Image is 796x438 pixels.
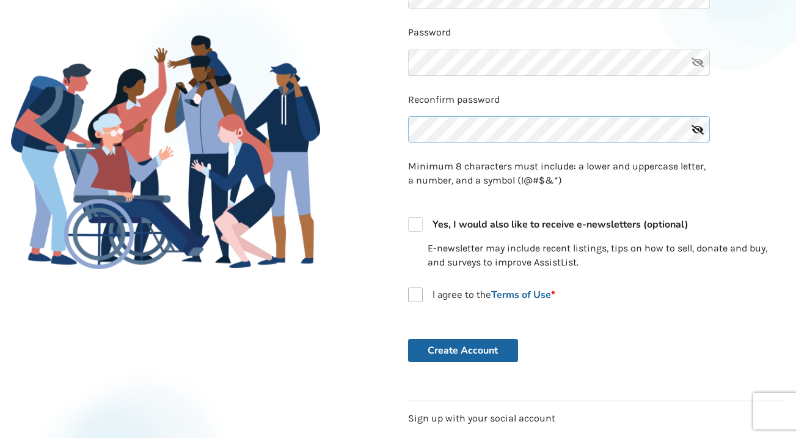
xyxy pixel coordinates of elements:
[408,160,710,188] p: Minimum 8 characters must include: a lower and uppercase letter, a number, and a symbol (!@#$&*)
[408,288,555,302] label: I agree to the
[408,339,518,362] button: Create Account
[428,242,786,270] p: E-newsletter may include recent listings, tips on how to sell, donate and buy, and surveys to imp...
[408,26,786,40] p: Password
[433,218,688,231] strong: Yes, I would also like to receive e-newsletters (optional)
[408,412,786,426] p: Sign up with your social account
[491,288,555,302] a: Terms of Use*
[11,35,321,269] img: Family Gathering
[408,93,786,107] p: Reconfirm password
